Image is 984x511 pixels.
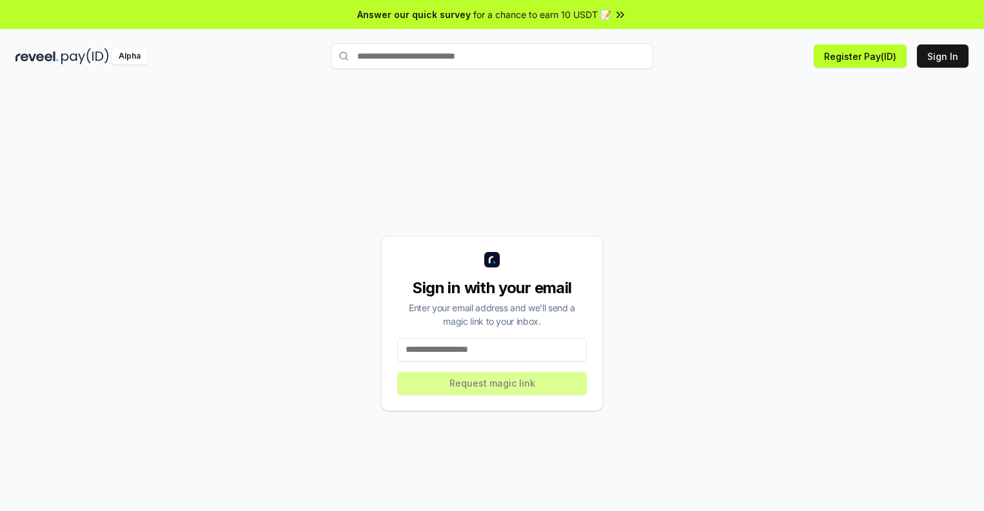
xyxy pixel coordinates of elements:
div: Enter your email address and we’ll send a magic link to your inbox. [397,301,587,328]
div: Alpha [112,48,148,64]
img: reveel_dark [15,48,59,64]
div: Sign in with your email [397,278,587,298]
button: Register Pay(ID) [814,44,907,68]
img: logo_small [484,252,500,267]
span: for a chance to earn 10 USDT 📝 [473,8,611,21]
img: pay_id [61,48,109,64]
span: Answer our quick survey [357,8,471,21]
button: Sign In [917,44,969,68]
